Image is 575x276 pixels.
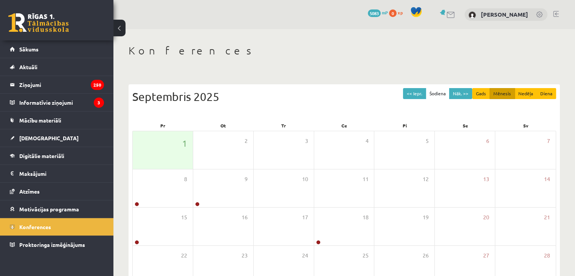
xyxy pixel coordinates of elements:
a: 0 xp [389,9,406,16]
span: 6 [486,137,489,145]
legend: Maksājumi [19,165,104,182]
span: 5 [426,137,429,145]
div: Septembris 2025 [132,88,556,105]
span: 16 [242,213,248,222]
span: 17 [302,213,308,222]
div: Ce [314,120,374,131]
div: Tr [253,120,314,131]
a: Mācību materiāli [10,112,104,129]
span: Digitālie materiāli [19,152,64,159]
span: 27 [483,251,489,260]
span: 15 [181,213,187,222]
span: 2 [245,137,248,145]
div: Ot [193,120,253,131]
a: [DEMOGRAPHIC_DATA] [10,129,104,147]
span: [DEMOGRAPHIC_DATA] [19,135,79,141]
span: 21 [544,213,550,222]
span: 23 [242,251,248,260]
legend: Informatīvie ziņojumi [19,94,104,111]
span: Proktoringa izmēģinājums [19,241,85,248]
div: Sv [496,120,556,131]
div: Pi [375,120,435,131]
span: 25 [362,251,368,260]
span: 8 [184,175,187,183]
button: Mēnesis [490,88,515,99]
span: 18 [362,213,368,222]
h1: Konferences [129,44,560,57]
a: Maksājumi [10,165,104,182]
span: 7 [547,137,550,145]
button: Gads [472,88,490,99]
span: Konferences [19,223,51,230]
span: 19 [423,213,429,222]
span: 13 [483,175,489,183]
span: Atzīmes [19,188,40,195]
a: Sākums [10,40,104,58]
span: 22 [181,251,187,260]
div: Se [435,120,496,131]
span: 12 [423,175,429,183]
a: Ziņojumi250 [10,76,104,93]
span: 10 [302,175,308,183]
a: [PERSON_NAME] [481,11,528,18]
span: 3 [305,137,308,145]
span: Motivācijas programma [19,206,79,212]
a: Motivācijas programma [10,200,104,218]
span: 11 [362,175,368,183]
legend: Ziņojumi [19,76,104,93]
span: mP [382,9,388,16]
i: 250 [91,80,104,90]
button: Šodiena [426,88,449,99]
span: Mācību materiāli [19,117,61,124]
div: Pr [132,120,193,131]
span: 5083 [368,9,381,17]
span: 28 [544,251,550,260]
span: Aktuāli [19,64,37,70]
a: 5083 mP [368,9,388,16]
span: Sākums [19,46,39,53]
span: 24 [302,251,308,260]
a: Konferences [10,218,104,236]
span: 14 [544,175,550,183]
a: Rīgas 1. Tālmācības vidusskola [8,13,69,32]
span: 20 [483,213,489,222]
button: Nāk. >> [449,88,472,99]
span: 1 [182,137,187,150]
i: 3 [94,98,104,108]
span: 4 [365,137,368,145]
button: Diena [536,88,556,99]
span: 9 [245,175,248,183]
a: Proktoringa izmēģinājums [10,236,104,253]
span: 26 [423,251,429,260]
img: Daniels Birziņš [468,11,476,19]
span: xp [398,9,403,16]
a: Atzīmes [10,183,104,200]
a: Informatīvie ziņojumi3 [10,94,104,111]
a: Digitālie materiāli [10,147,104,164]
span: 0 [389,9,397,17]
a: Aktuāli [10,58,104,76]
button: << Iepr. [403,88,426,99]
button: Nedēļa [515,88,537,99]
